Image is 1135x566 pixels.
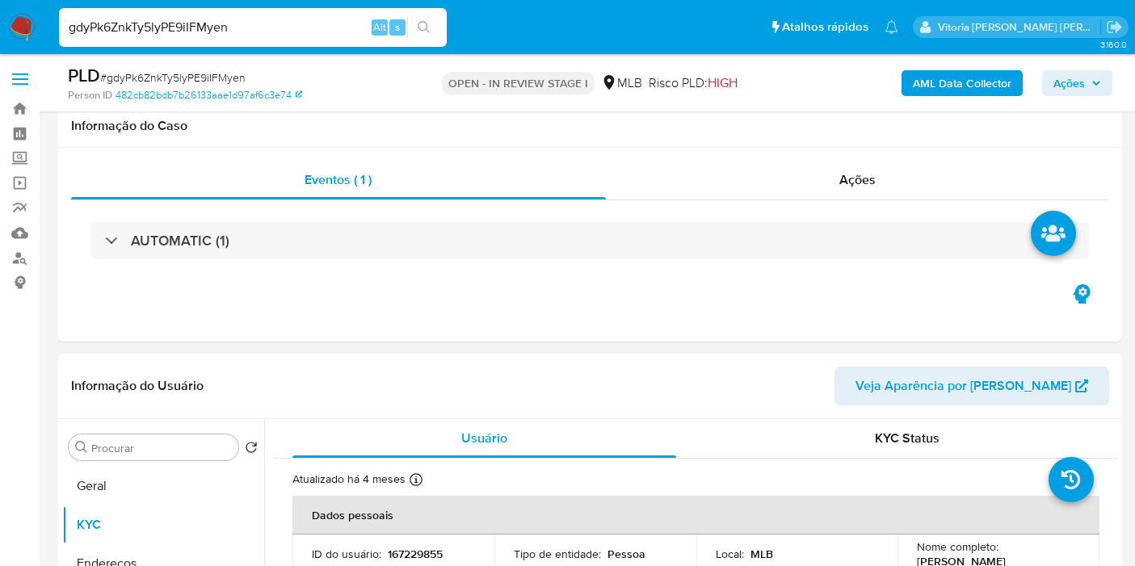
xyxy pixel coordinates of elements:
h3: AUTOMATIC (1) [131,232,229,249]
span: Ações [839,170,876,189]
p: Nome completo : [917,539,998,554]
span: Risco PLD: [649,74,738,92]
span: Usuário [461,429,507,447]
span: Veja Aparência por [PERSON_NAME] [855,367,1071,405]
a: 482cb82bdb7b26133aae1d97af6c3e74 [116,88,302,103]
div: AUTOMATIC (1) [90,222,1090,259]
p: Local : [716,547,744,561]
b: Person ID [68,88,112,103]
p: Atualizado há 4 meses [292,472,406,487]
button: Veja Aparência por [PERSON_NAME] [834,367,1109,405]
input: Pesquise usuários ou casos... [59,17,447,38]
h1: Informação do Caso [71,118,1109,134]
a: Sair [1106,19,1123,36]
span: Ações [1053,70,1085,96]
button: AML Data Collector [902,70,1023,96]
span: Atalhos rápidos [782,19,868,36]
span: Eventos ( 1 ) [305,170,372,189]
button: Retornar ao pedido padrão [245,441,258,459]
p: OPEN - IN REVIEW STAGE I [442,72,595,94]
p: Tipo de entidade : [514,547,601,561]
th: Dados pessoais [292,496,1099,535]
button: Ações [1042,70,1112,96]
span: HIGH [708,73,738,92]
button: Procurar [75,441,88,454]
input: Procurar [91,441,232,455]
a: Notificações [885,20,898,34]
span: Alt [373,19,386,35]
h1: Informação do Usuário [71,378,204,394]
p: vitoria.caldeira@mercadolivre.com [938,19,1101,35]
span: # gdyPk6ZnkTy5lyPE9iIFMyen [100,69,246,86]
span: s [395,19,400,35]
div: MLB [601,74,642,92]
button: search-icon [407,16,440,39]
b: AML Data Collector [913,70,1011,96]
button: Geral [62,467,264,505]
p: MLB [750,547,773,561]
b: PLD [68,62,100,88]
p: 167229855 [388,547,443,561]
button: KYC [62,505,264,544]
span: KYC Status [875,429,940,447]
p: Pessoa [607,547,645,561]
p: ID do usuário : [312,547,381,561]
